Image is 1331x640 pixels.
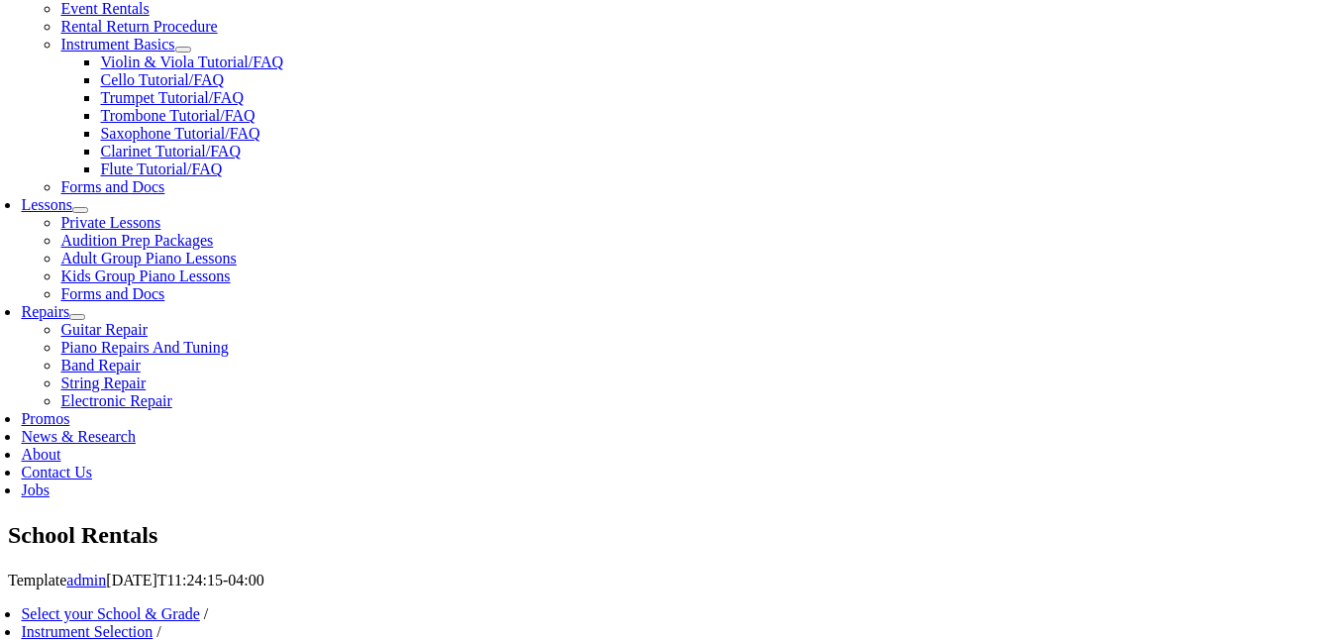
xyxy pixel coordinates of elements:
[8,519,1323,553] section: Page Title Bar
[100,125,259,142] a: Saxophone Tutorial/FAQ
[21,605,199,622] a: Select your School & Grade
[8,519,1323,553] h1: School Rentals
[204,605,208,622] span: /
[60,18,217,35] a: Rental Return Procedure
[21,410,69,427] a: Promos
[60,321,148,338] a: Guitar Repair
[218,5,248,27] span: of 2
[60,357,140,373] a: Band Repair
[100,71,224,88] a: Cello Tutorial/FAQ
[21,196,72,213] a: Lessons
[100,143,241,160] a: Clarinet Tutorial/FAQ
[100,89,243,106] a: Trumpet Tutorial/FAQ
[60,285,164,302] a: Forms and Docs
[21,428,136,445] a: News & Research
[576,5,717,26] select: Zoom
[100,160,222,177] a: Flute Tutorial/FAQ
[21,303,69,320] a: Repairs
[69,314,85,320] button: Open submenu of Repairs
[100,107,255,124] a: Trombone Tutorial/FAQ
[60,214,160,231] a: Private Lessons
[21,623,153,640] a: Instrument Selection
[60,36,174,53] a: Instrument Basics
[60,267,230,284] a: Kids Group Piano Lessons
[175,47,191,53] button: Open submenu of Instrument Basics
[60,250,236,267] a: Adult Group Piano Lessons
[8,572,66,588] span: Template
[100,53,283,70] a: Violin & Viola Tutorial/FAQ
[21,446,60,463] a: About
[72,207,88,213] button: Open submenu of Lessons
[60,339,228,356] a: Piano Repairs And Tuning
[106,572,263,588] span: [DATE]T11:24:15-04:00
[60,392,171,409] a: Electronic Repair
[164,4,218,26] input: Page
[60,232,213,249] a: Audition Prep Packages
[66,572,106,588] a: admin
[60,178,164,195] a: Forms and Docs
[60,374,146,391] a: String Repair
[21,481,49,498] a: Jobs
[21,464,92,480] a: Contact Us
[156,623,160,640] span: /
